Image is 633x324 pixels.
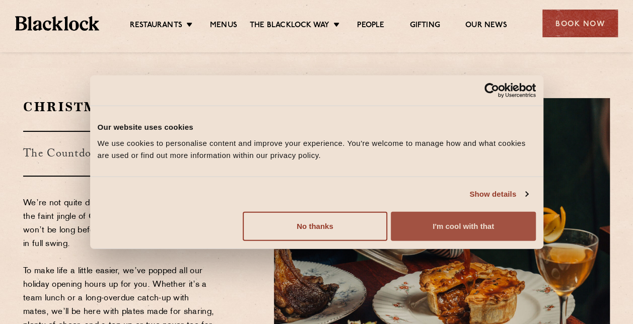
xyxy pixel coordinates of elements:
[210,21,237,32] a: Menus
[448,83,536,98] a: Usercentrics Cookiebot - opens in a new window
[243,211,387,240] button: No thanks
[98,137,536,161] div: We use cookies to personalise content and improve your experience. You're welcome to manage how a...
[250,21,329,32] a: The Blacklock Way
[23,131,216,177] h3: The Countdown Begins
[542,10,618,37] div: Book Now
[98,121,536,133] div: Our website uses cookies
[15,16,99,30] img: BL_Textured_Logo-footer-cropped.svg
[23,98,216,116] h2: Christmas
[357,21,384,32] a: People
[469,188,528,200] a: Show details
[130,21,182,32] a: Restaurants
[409,21,440,32] a: Gifting
[391,211,535,240] button: I'm cool with that
[465,21,507,32] a: Our News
